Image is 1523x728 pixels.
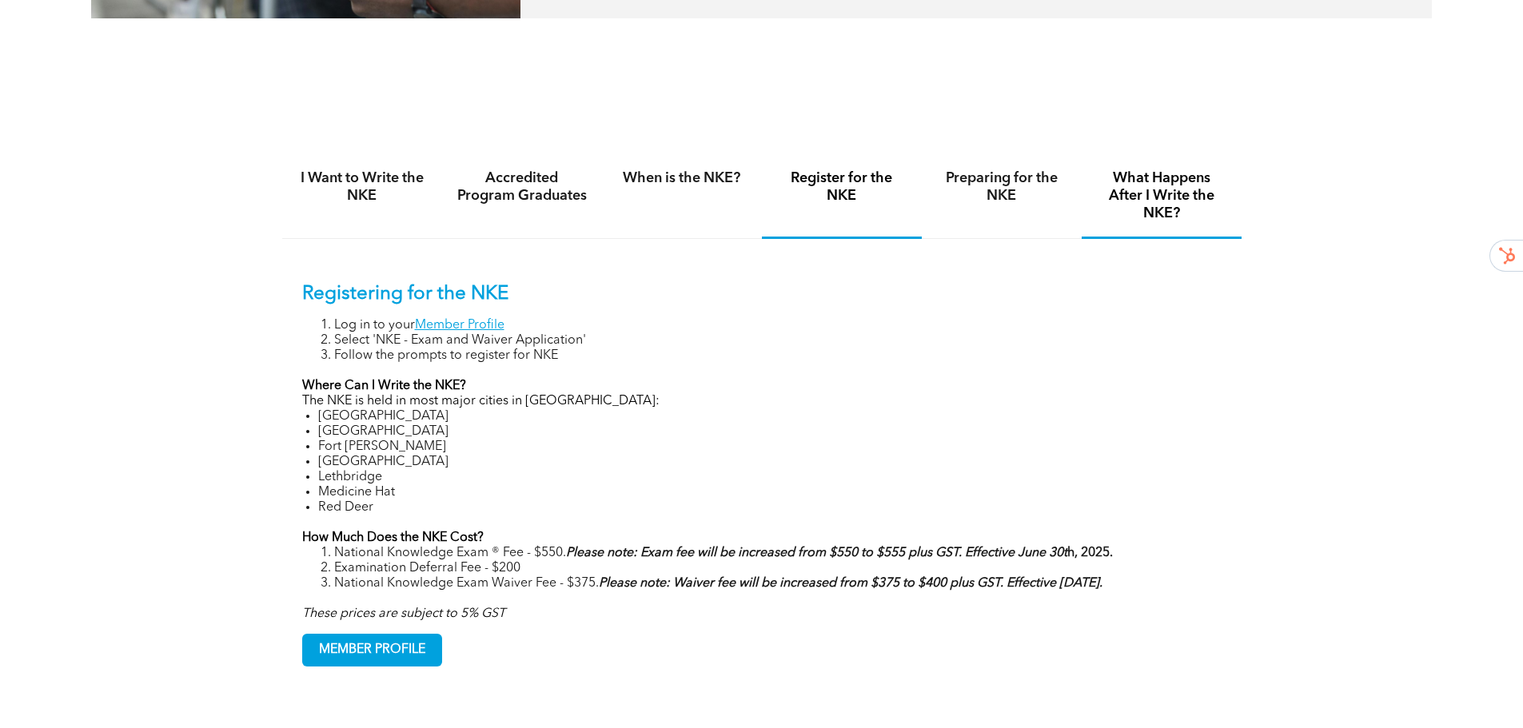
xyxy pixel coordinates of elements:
strong: Please note: Waiver fee will be increased from $375 to $400 plus GST. Effective [DATE]. [599,577,1102,590]
li: Follow the prompts to register for NKE [334,348,1222,364]
strong: How Much Does the NKE Cost? [302,531,484,544]
strong: h, 2025. [566,547,1113,559]
em: These prices are subject to 5% GST [302,607,505,620]
li: Lethbridge [318,470,1222,485]
h4: Register for the NKE [776,169,907,205]
h4: Accredited Program Graduates [457,169,588,205]
li: National Knowledge Exam ® Fee - $550. [334,546,1222,561]
strong: Where Can I Write the NKE? [302,380,466,392]
p: The NKE is held in most major cities in [GEOGRAPHIC_DATA]: [302,394,1222,409]
li: Red Deer [318,500,1222,515]
em: Please note: Exam fee will be increased from $550 to $555 plus GST. Effective June 30t [566,547,1067,559]
li: Select 'NKE - Exam and Waiver Application' [334,333,1222,348]
h4: Preparing for the NKE [936,169,1067,205]
li: [GEOGRAPHIC_DATA] [318,455,1222,470]
li: Medicine Hat [318,485,1222,500]
li: Log in to your [334,318,1222,333]
li: Examination Deferral Fee - $200 [334,561,1222,576]
h4: What Happens After I Write the NKE? [1096,169,1227,222]
a: Member Profile [415,319,504,332]
p: Registering for the NKE [302,283,1222,306]
h4: I Want to Write the NKE [297,169,428,205]
h4: When is the NKE? [616,169,748,187]
li: [GEOGRAPHIC_DATA] [318,424,1222,440]
li: National Knowledge Exam Waiver Fee - $375. [334,576,1222,591]
li: [GEOGRAPHIC_DATA] [318,409,1222,424]
span: MEMBER PROFILE [303,635,441,666]
a: MEMBER PROFILE [302,634,442,666]
li: Fort [PERSON_NAME] [318,440,1222,455]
